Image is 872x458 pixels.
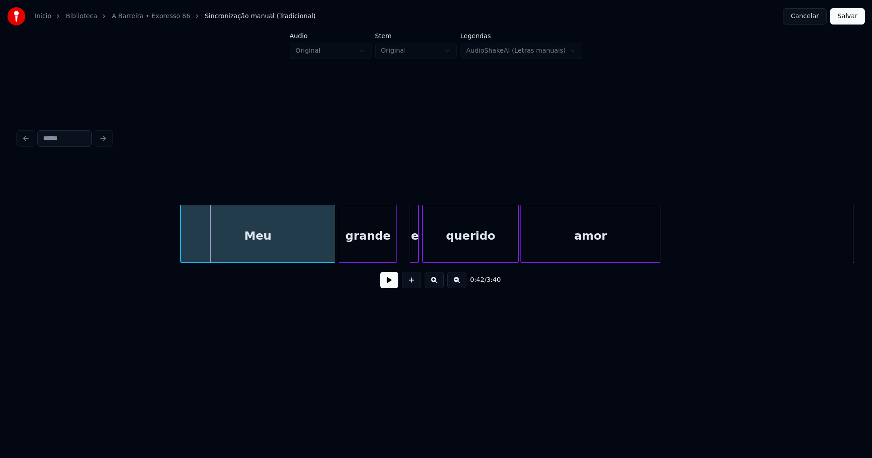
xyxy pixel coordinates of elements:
div: / [470,276,492,285]
label: Legendas [461,33,583,39]
label: Stem [375,33,457,39]
span: Sincronização manual (Tradicional) [205,12,316,21]
span: 0:42 [470,276,484,285]
img: youka [7,7,25,25]
a: A Barreira • Expresso 86 [112,12,190,21]
button: Salvar [830,8,865,25]
label: Áudio [290,33,372,39]
nav: breadcrumb [35,12,316,21]
span: 3:40 [486,276,500,285]
a: Biblioteca [66,12,97,21]
a: Início [35,12,51,21]
button: Cancelar [783,8,827,25]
